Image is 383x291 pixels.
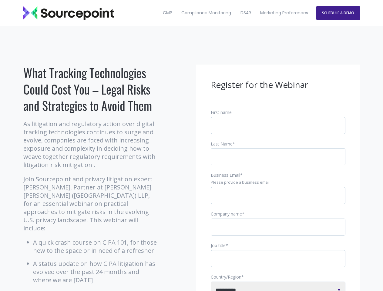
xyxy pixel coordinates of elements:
[211,79,345,91] h3: Register for the Webinar
[211,180,345,185] legend: Please provide a business email
[211,109,232,115] span: First name
[33,259,158,284] li: A status update on how CIPA litigation has evolved over the past 24 months and where we are [DATE]
[23,175,158,232] p: Join Sourcepoint and privacy litigation expert [PERSON_NAME], Partner at [PERSON_NAME] [PERSON_NA...
[316,6,360,20] a: SCHEDULE A DEMO
[211,274,241,280] span: Country/Region
[33,238,158,255] li: A quick crash course on CIPA 101, for those new to the space or in need of a refresher
[211,172,240,178] span: Business Email
[23,120,158,169] p: As litigation and regulatory action over digital tracking technologies continues to surge and evo...
[211,211,242,217] span: Company name
[23,65,158,114] h1: What Tracking Technologies Could Cost You – Legal Risks and Strategies to Avoid Them
[211,242,226,248] span: Job title
[211,141,233,147] span: Last Name
[23,6,114,20] img: Sourcepoint_logo_black_transparent (2)-2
